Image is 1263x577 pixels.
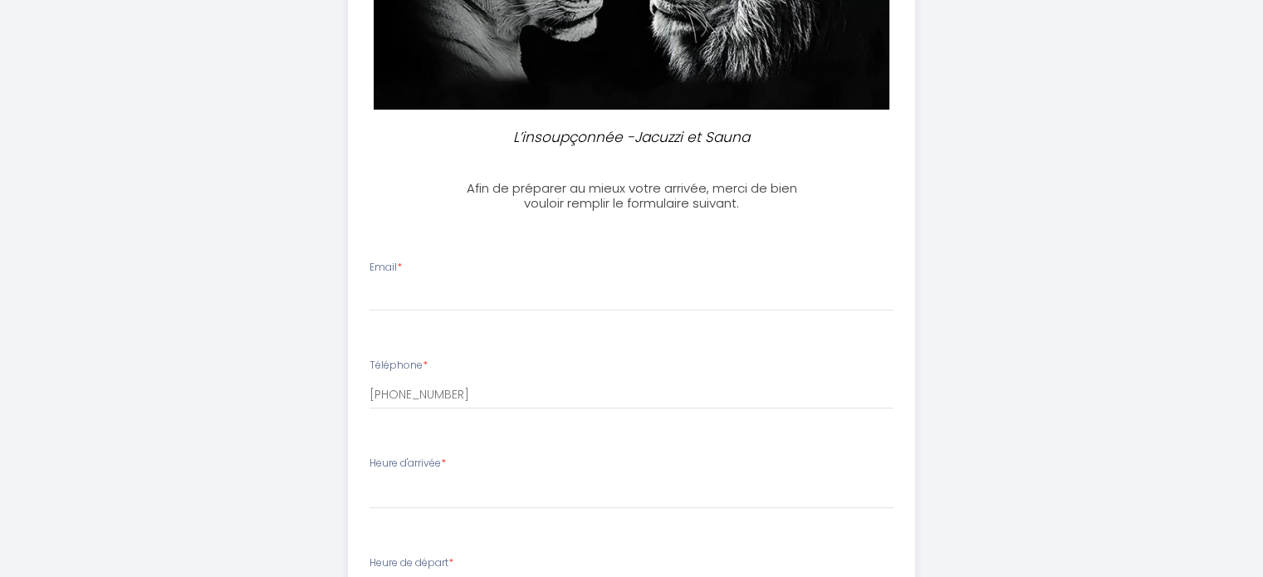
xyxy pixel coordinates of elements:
h3: Afin de préparer au mieux votre arrivée, merci de bien vouloir remplir le formulaire suivant. [447,181,816,211]
label: Email [370,260,402,276]
label: Téléphone [370,358,428,374]
p: L’insoupçonnée -Jacuzzi et Sauna [454,126,810,149]
label: Heure de départ [370,555,453,571]
label: Heure d'arrivée [370,456,446,472]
